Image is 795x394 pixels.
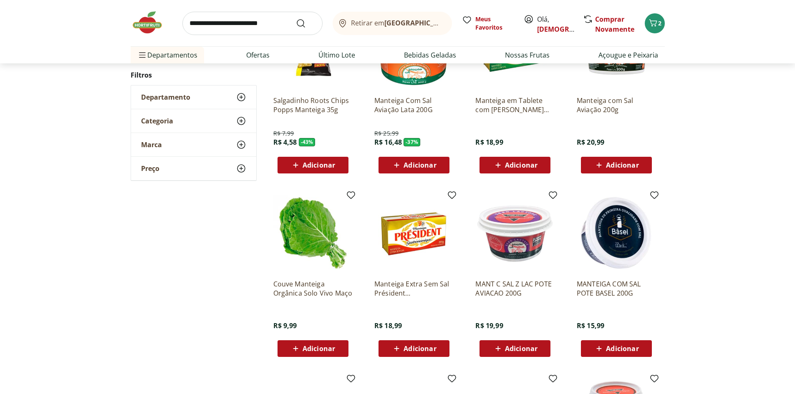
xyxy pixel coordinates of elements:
span: Meus Favoritos [475,15,514,32]
button: Categoria [131,109,256,133]
span: Adicionar [404,345,436,352]
a: Comprar Novamente [595,15,634,34]
span: Preço [141,164,159,173]
button: Adicionar [278,340,348,357]
button: Marca [131,133,256,156]
button: Preço [131,157,256,180]
img: MANT C SAL Z LAC POTE AVIACAO 200G [475,193,555,273]
a: Bebidas Geladas [404,50,456,60]
img: MANTEIGA COM SAL POTE BASEL 200G [577,193,656,273]
button: Adicionar [379,340,449,357]
a: MANTEIGA COM SAL POTE BASEL 200G [577,279,656,298]
img: Hortifruti [131,10,172,35]
img: Couve Manteiga Orgânica Solo Vivo Maço [273,193,353,273]
span: Categoria [141,117,173,125]
a: Nossas Frutas [505,50,550,60]
a: Salgadinho Roots Chips Popps Manteiga 35g [273,96,353,114]
a: Manteiga em Tablete com [PERSON_NAME] Président 200g [475,96,555,114]
span: Departamentos [137,45,197,65]
span: - 43 % [299,138,315,146]
span: Departamento [141,93,190,101]
span: Olá, [537,14,574,34]
span: R$ 18,99 [374,321,402,330]
span: R$ 19,99 [475,321,503,330]
span: R$ 15,99 [577,321,604,330]
span: Adicionar [303,345,335,352]
button: Menu [137,45,147,65]
span: Adicionar [606,345,639,352]
span: Retirar em [351,19,443,27]
span: R$ 18,99 [475,138,503,147]
a: Ofertas [246,50,270,60]
span: R$ 25,99 [374,129,399,138]
button: Adicionar [581,157,652,173]
span: - 37 % [404,138,420,146]
button: Departamento [131,85,256,109]
a: Couve Manteiga Orgânica Solo Vivo Maço [273,279,353,298]
button: Submit Search [296,18,316,28]
span: Adicionar [404,162,436,168]
span: Marca [141,141,162,149]
span: R$ 16,48 [374,138,402,147]
a: Açougue e Peixaria [598,50,658,60]
h2: Filtros [131,67,257,83]
span: R$ 4,58 [273,138,297,147]
button: Adicionar [581,340,652,357]
button: Carrinho [645,13,665,33]
span: 2 [658,19,661,27]
a: Manteiga com Sal Aviação 200g [577,96,656,114]
button: Adicionar [379,157,449,173]
a: Manteiga Extra Sem Sal Président Gastronomique 200g [374,279,454,298]
span: R$ 20,99 [577,138,604,147]
span: Adicionar [303,162,335,168]
button: Adicionar [480,340,550,357]
button: Retirar em[GEOGRAPHIC_DATA]/[GEOGRAPHIC_DATA] [333,12,452,35]
span: Adicionar [505,162,538,168]
a: Último Lote [318,50,355,60]
a: Manteiga Com Sal Aviação Lata 200G [374,96,454,114]
a: MANT C SAL Z LAC POTE AVIACAO 200G [475,279,555,298]
a: Meus Favoritos [462,15,514,32]
span: Adicionar [505,345,538,352]
img: Manteiga Extra Sem Sal Président Gastronomique 200g [374,193,454,273]
span: Adicionar [606,162,639,168]
b: [GEOGRAPHIC_DATA]/[GEOGRAPHIC_DATA] [384,18,525,28]
a: [DEMOGRAPHIC_DATA] [537,25,612,34]
input: search [182,12,323,35]
span: R$ 7,99 [273,129,294,138]
button: Adicionar [278,157,348,173]
span: R$ 9,99 [273,321,297,330]
button: Adicionar [480,157,550,173]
